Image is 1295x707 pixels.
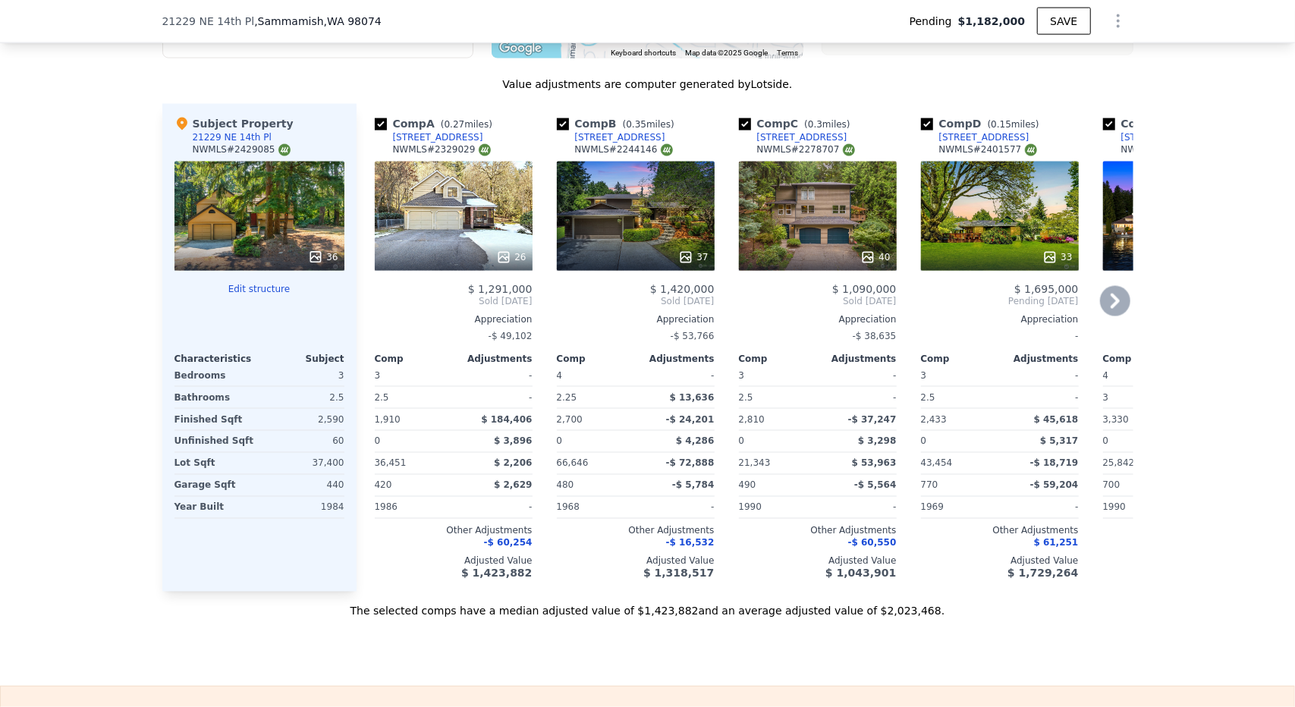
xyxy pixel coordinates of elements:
div: - [457,497,533,518]
div: Other Adjustments [375,525,533,537]
span: ( miles) [435,119,498,130]
div: 1986 [375,497,451,518]
span: 4 [1103,370,1109,381]
div: 1984 [262,497,344,518]
img: NWMLS Logo [278,144,291,156]
div: Bathrooms [174,387,256,408]
span: -$ 24,201 [666,414,715,425]
span: $ 61,251 [1034,538,1079,548]
div: 2.25 [557,387,633,408]
div: Comp [739,353,818,365]
span: $ 53,963 [852,458,897,469]
span: $ 2,206 [494,458,532,469]
span: $ 1,423,882 [461,567,532,580]
div: Subject Property [174,116,294,131]
div: - [821,387,897,408]
div: - [821,365,897,386]
a: [STREET_ADDRESS] [557,131,665,143]
div: Comp E [1103,116,1226,131]
div: - [1003,387,1079,408]
div: - [921,325,1079,347]
span: 2,700 [557,414,583,425]
span: -$ 60,254 [484,538,533,548]
span: 0.35 [626,119,646,130]
span: 4 [557,370,563,381]
div: Adjustments [1000,353,1079,365]
div: Adjusted Value [739,555,897,567]
div: - [457,365,533,386]
a: [STREET_ADDRESS] [1103,131,1212,143]
div: [STREET_ADDRESS] [1121,131,1212,143]
div: 3 [1103,387,1179,408]
div: The selected comps have a median adjusted value of $1,423,882 and an average adjusted value of $2... [162,592,1133,619]
span: ( miles) [617,119,681,130]
span: 0.3 [808,119,822,130]
div: Bedrooms [174,365,256,386]
span: $ 1,695,000 [1014,283,1079,295]
span: 0 [557,436,563,447]
button: SAVE [1037,8,1090,35]
div: Adjusted Value [1103,555,1261,567]
div: Adjusted Value [557,555,715,567]
div: Adjustments [636,353,715,365]
span: 0 [921,436,927,447]
span: -$ 60,550 [848,538,897,548]
span: 0 [1103,436,1109,447]
span: Sold [DATE] [375,295,533,307]
span: , WA 98074 [324,15,382,27]
span: -$ 38,635 [853,331,897,341]
div: - [1003,497,1079,518]
img: Google [495,39,545,58]
div: Characteristics [174,353,259,365]
div: Lot Sqft [174,453,256,474]
div: Comp C [739,116,857,131]
button: Keyboard shortcuts [611,48,677,58]
span: Sold [DATE] [739,295,897,307]
span: 25,842 [1103,458,1135,469]
span: -$ 53,766 [671,331,715,341]
div: Comp [921,353,1000,365]
span: 43,454 [921,458,953,469]
span: 3 [921,370,927,381]
div: 2.5 [921,387,997,408]
span: Sold [DATE] [557,295,715,307]
div: Comp B [557,116,681,131]
span: 66,646 [557,458,589,469]
span: -$ 59,204 [1030,480,1079,491]
span: -$ 49,102 [489,331,533,341]
span: $ 2,629 [494,480,532,491]
div: 2.5 [739,387,815,408]
div: Other Adjustments [557,525,715,537]
div: Adjustments [818,353,897,365]
a: Terms (opens in new tab) [778,49,799,57]
div: NWMLS # 2244146 [575,143,673,156]
div: [STREET_ADDRESS] [393,131,483,143]
div: Garage Sqft [174,475,256,496]
span: $ 45,618 [1034,414,1079,425]
div: 40 [860,250,890,265]
div: 26 [496,250,526,265]
img: NWMLS Logo [661,144,673,156]
a: Open this area in Google Maps (opens a new window) [495,39,545,58]
div: - [639,365,715,386]
div: Adjusted Value [921,555,1079,567]
span: $ 184,406 [481,414,532,425]
div: [STREET_ADDRESS] [939,131,1029,143]
div: 2,590 [262,409,344,430]
div: Subject [259,353,344,365]
span: , Sammamish [254,14,382,29]
span: Pending [910,14,958,29]
span: 36,451 [375,458,407,469]
span: 21229 NE 14th Pl [162,14,255,29]
div: 2.5 [375,387,451,408]
span: 1,910 [375,414,401,425]
span: -$ 72,888 [666,458,715,469]
span: $ 1,729,264 [1007,567,1078,580]
div: Year Built [174,497,256,518]
img: NWMLS Logo [1025,144,1037,156]
div: NWMLS # 2401577 [939,143,1037,156]
span: 3 [375,370,381,381]
div: Adjusted Value [375,555,533,567]
span: $ 3,896 [494,436,532,447]
div: Appreciation [739,313,897,325]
